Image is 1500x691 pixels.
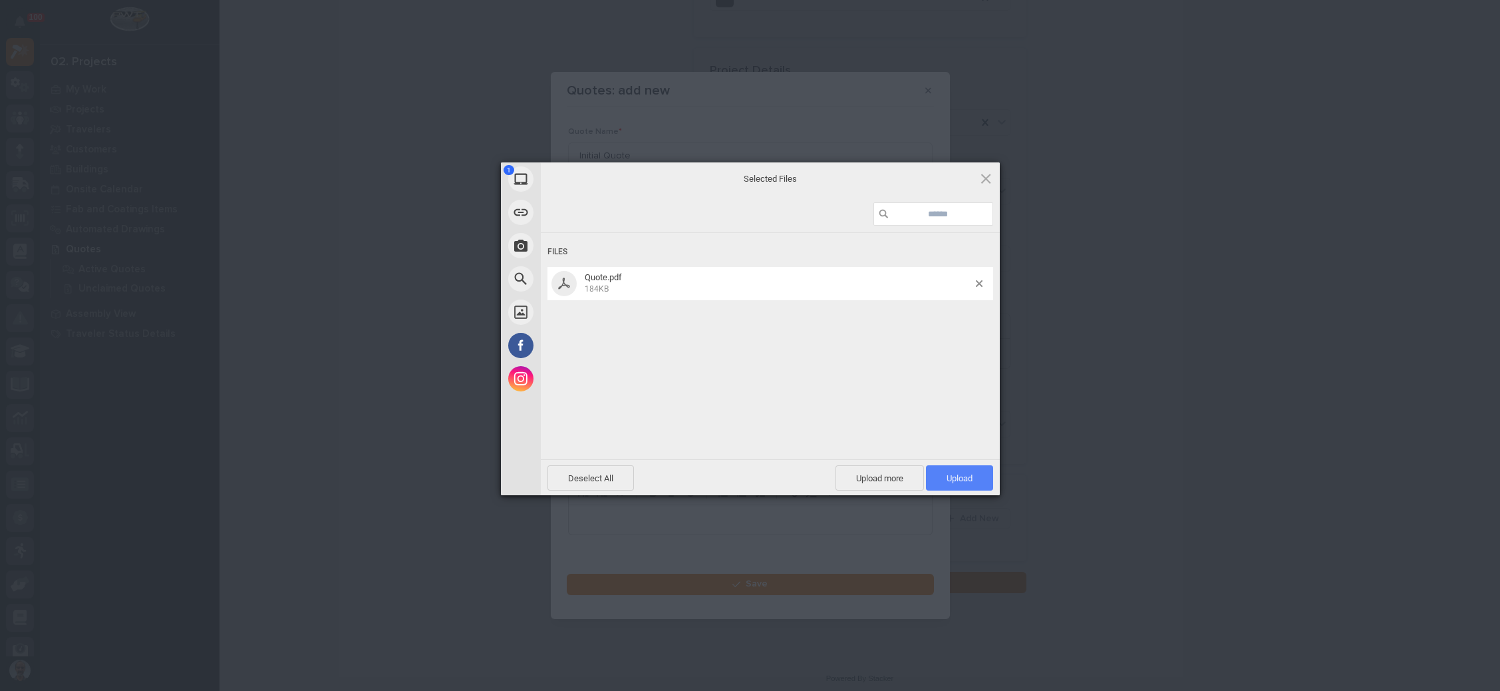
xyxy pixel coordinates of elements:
span: 184KB [585,284,609,294]
span: Quote.pdf [585,272,622,282]
div: Files [547,240,993,264]
div: Web Search [501,262,661,296]
span: Click here or hit ESC to close picker [978,171,993,186]
div: My Device [501,162,661,196]
span: 1 [504,165,514,175]
div: Facebook [501,329,661,362]
span: Upload [947,473,973,483]
span: Quote.pdf [581,272,976,294]
div: Link (URL) [501,196,661,229]
span: Upload more [835,465,924,491]
span: Deselect All [547,465,634,491]
span: Selected Files [637,173,903,185]
div: Instagram [501,362,661,395]
div: Unsplash [501,296,661,329]
div: Take Photo [501,229,661,262]
span: Upload [926,465,993,491]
